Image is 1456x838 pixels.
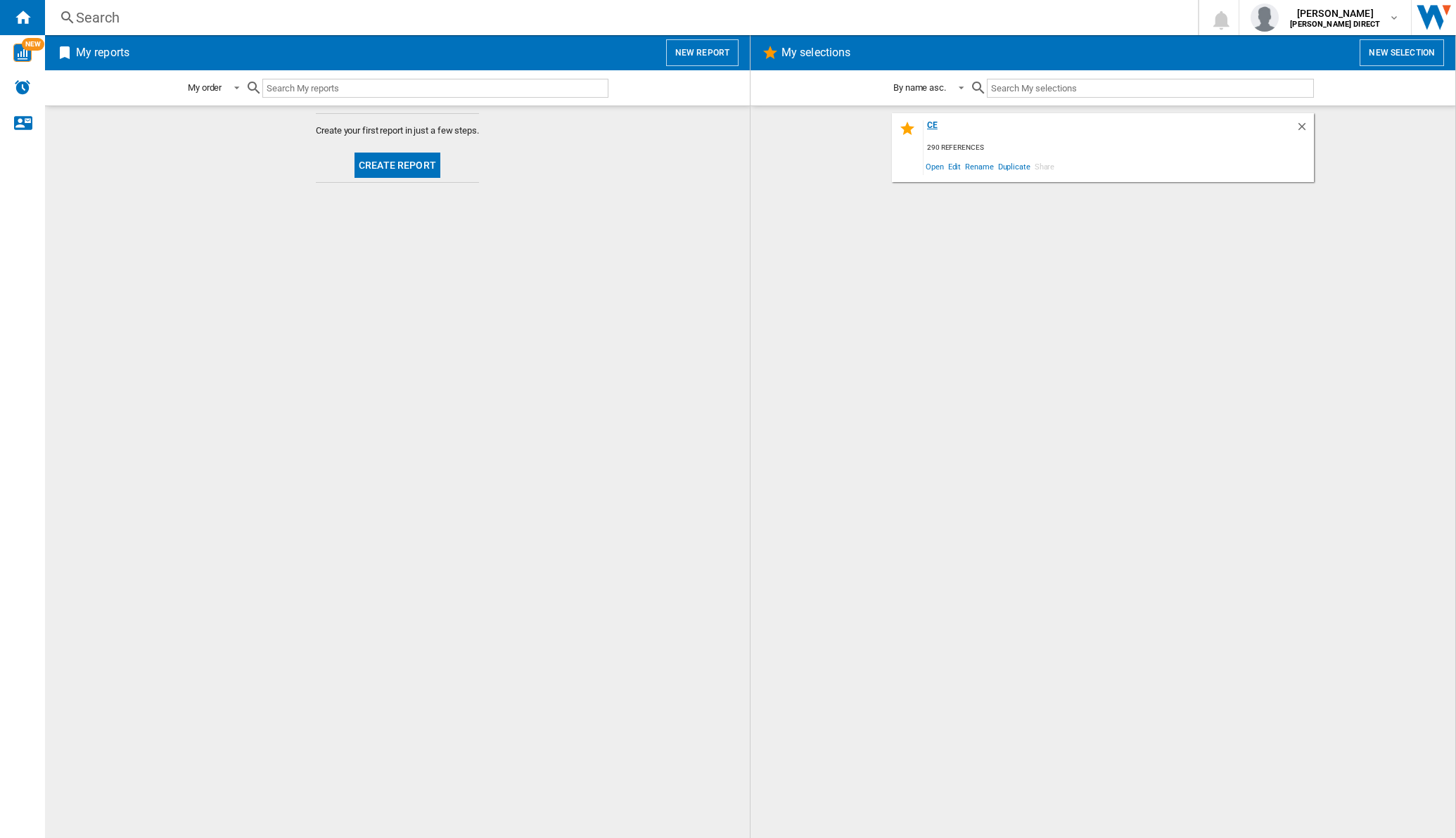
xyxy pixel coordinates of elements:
[22,38,44,51] span: NEW
[188,82,222,93] div: My order
[13,44,32,62] img: wise-card.svg
[355,153,440,178] button: Create report
[987,79,1314,98] input: Search My selections
[996,157,1033,176] span: Duplicate
[76,8,1161,27] div: Search
[73,39,132,66] h2: My reports
[893,82,946,93] div: By name asc.
[946,157,964,176] span: Edit
[924,120,1296,139] div: ce
[1290,6,1380,20] span: [PERSON_NAME]
[1290,20,1380,29] b: [PERSON_NAME] DIRECT
[924,157,946,176] span: Open
[262,79,608,98] input: Search My reports
[1360,39,1444,66] button: New selection
[14,79,31,96] img: alerts-logo.svg
[963,157,995,176] span: Rename
[666,39,739,66] button: New report
[924,139,1314,157] div: 290 references
[316,124,479,137] span: Create your first report in just a few steps.
[1296,120,1314,139] div: Delete
[779,39,853,66] h2: My selections
[1251,4,1279,32] img: profile.jpg
[1033,157,1057,176] span: Share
